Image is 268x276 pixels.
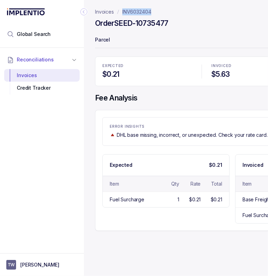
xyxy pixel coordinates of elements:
div: Fuel Surcharge [110,196,144,203]
h4: Order SEED-10735477 [95,18,168,28]
div: 1 [178,196,179,203]
button: Reconciliations [4,52,80,67]
div: Reconciliations [4,68,80,96]
p: Invoiced [242,162,263,169]
p: DHL base missing, incorrect, or unexpected. Check your rate card. [117,132,268,139]
h4: $0.21 [102,69,192,79]
a: Invoices [95,8,114,15]
div: Invoices [10,69,74,82]
div: $0.21 [189,196,201,203]
p: [PERSON_NAME] [20,261,59,268]
div: Collapse Icon [80,8,88,16]
div: Item [242,180,252,187]
button: User initials[PERSON_NAME] [6,260,78,270]
span: Reconciliations [17,56,54,63]
p: EXPECTED [102,64,192,68]
div: Rate [190,180,201,187]
a: INV6032404 [122,8,151,15]
nav: breadcrumb [95,8,151,15]
span: User initials [6,260,16,270]
img: trend image [110,132,115,137]
p: Expected [110,162,132,169]
div: Credit Tracker [10,82,74,94]
div: $0.21 [211,196,222,203]
span: Global Search [17,31,51,38]
div: Total [211,180,222,187]
div: Item [110,180,119,187]
div: Qty [171,180,179,187]
p: $0.21 [209,162,222,169]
